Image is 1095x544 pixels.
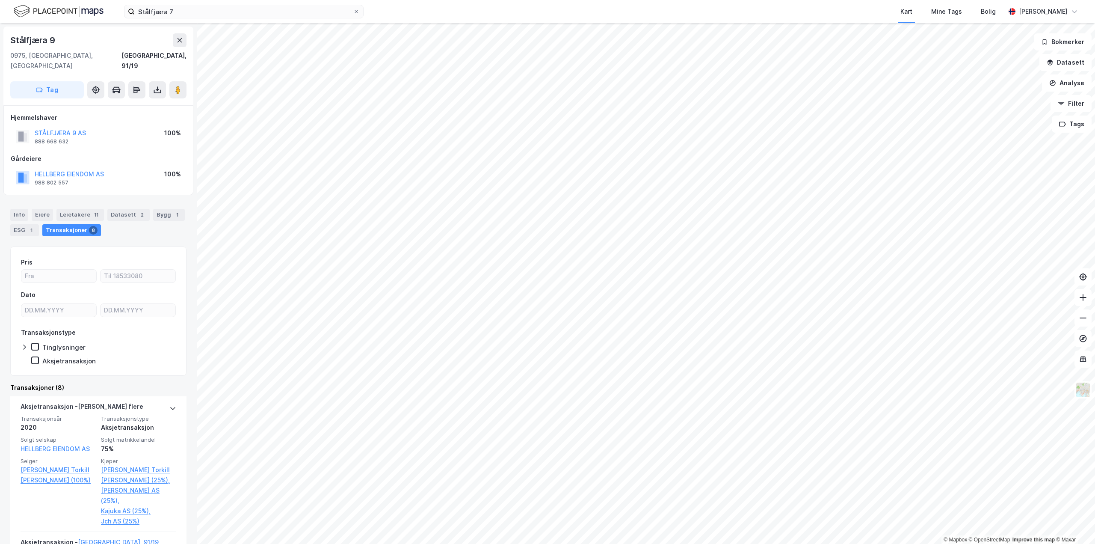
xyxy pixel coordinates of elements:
div: Leietakere [56,209,104,221]
div: 1 [173,211,181,219]
div: [GEOGRAPHIC_DATA], 91/19 [121,51,186,71]
a: [PERSON_NAME] Torkill [PERSON_NAME] (100%) [21,465,96,485]
div: Eiere [32,209,53,221]
div: Aksjetransaksjon - [PERSON_NAME] flere [21,401,143,415]
div: Bygg [153,209,185,221]
div: 2 [138,211,146,219]
div: 100% [164,169,181,179]
span: Transaksjonsår [21,415,96,422]
div: [PERSON_NAME] [1019,6,1068,17]
div: Aksjetransaksjon [101,422,176,433]
iframe: Chat Widget [1052,503,1095,544]
div: 1 [27,226,36,235]
div: Datasett [107,209,150,221]
span: Solgt selskap [21,436,96,443]
span: Kjøper [101,458,176,465]
div: 11 [92,211,101,219]
input: Søk på adresse, matrikkel, gårdeiere, leietakere eller personer [135,5,353,18]
input: DD.MM.YYYY [101,304,175,317]
div: Tinglysninger [42,343,86,351]
div: Transaksjonstype [21,327,76,338]
input: Fra [21,270,96,282]
div: Gårdeiere [11,154,186,164]
button: Datasett [1039,54,1092,71]
div: Aksjetransaksjon [42,357,96,365]
div: 988 802 557 [35,179,68,186]
div: Mine Tags [931,6,962,17]
span: Selger [21,458,96,465]
div: Bolig [981,6,996,17]
button: Tags [1052,116,1092,133]
div: ESG [10,224,39,236]
div: Hjemmelshaver [11,113,186,123]
div: Pris [21,257,33,268]
div: Info [10,209,28,221]
div: 888 668 632 [35,138,68,145]
img: logo.f888ab2527a4732fd821a326f86c7f29.svg [14,4,104,19]
button: Bokmerker [1034,33,1092,51]
button: Filter [1051,95,1092,112]
div: 75% [101,444,176,454]
button: Analyse [1042,74,1092,92]
div: Transaksjoner [42,224,101,236]
div: Stålfjæra 9 [10,33,57,47]
button: Tag [10,81,84,98]
a: Kajuka AS (25%), [101,506,176,516]
a: Improve this map [1012,537,1055,543]
div: Kart [900,6,912,17]
a: Mapbox [944,537,967,543]
a: [PERSON_NAME] Torkill [PERSON_NAME] (25%), [101,465,176,485]
div: 100% [164,128,181,138]
a: Jch AS (25%) [101,516,176,526]
a: HELLBERG EIENDOM AS [21,445,90,452]
a: [PERSON_NAME] AS (25%), [101,485,176,506]
div: Kontrollprogram for chat [1052,503,1095,544]
span: Transaksjonstype [101,415,176,422]
div: 8 [89,226,98,235]
div: 0975, [GEOGRAPHIC_DATA], [GEOGRAPHIC_DATA] [10,51,121,71]
input: Til 18533080 [101,270,175,282]
span: Solgt matrikkelandel [101,436,176,443]
div: Dato [21,290,36,300]
div: 2020 [21,422,96,433]
a: OpenStreetMap [969,537,1010,543]
img: Z [1075,382,1091,398]
input: DD.MM.YYYY [21,304,96,317]
div: Transaksjoner (8) [10,383,186,393]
